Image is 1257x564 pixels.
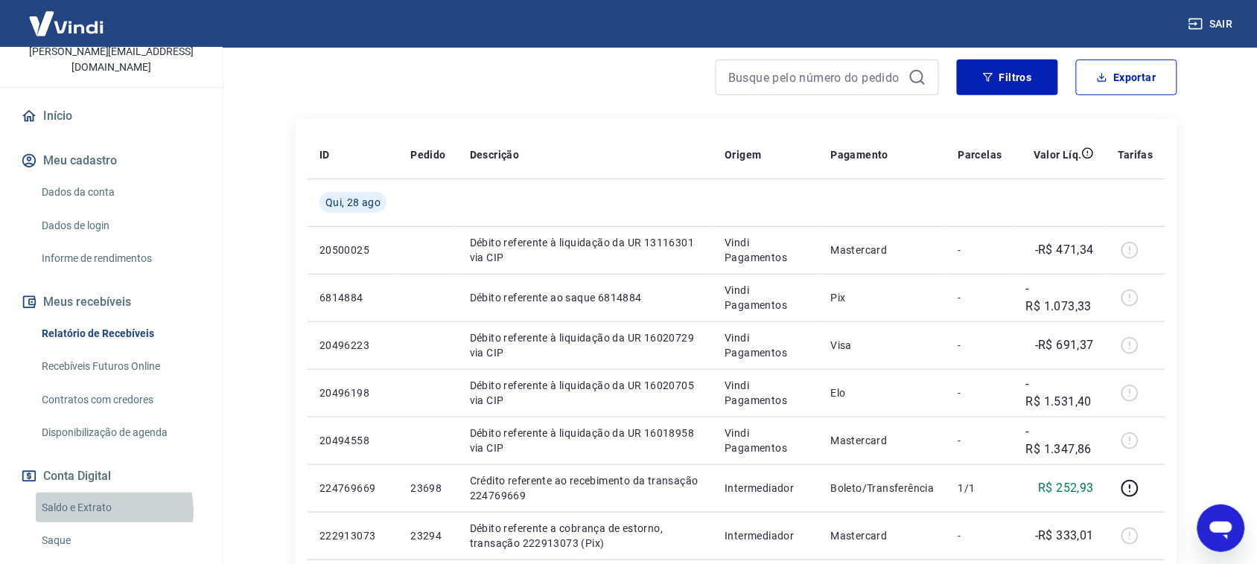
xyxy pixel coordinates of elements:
p: R$ 252,93 [1039,479,1095,497]
p: Vindi Pagamentos [725,426,806,455]
p: -R$ 1.073,33 [1026,280,1094,315]
span: Qui, 28 ago [325,195,381,210]
iframe: Botão para abrir a janela de mensagens [1197,504,1245,552]
p: - [958,338,1002,353]
p: Valor Líq. [1034,147,1082,162]
p: Elo [831,385,935,400]
p: Vindi Pagamentos [725,283,806,313]
p: Vindi Pagamentos [725,235,806,265]
p: Pagamento [831,147,889,162]
p: 20500025 [319,243,386,257]
p: 1/1 [958,481,1002,496]
p: 20494558 [319,433,386,448]
button: Exportar [1076,60,1177,95]
p: Mastercard [831,243,935,257]
input: Busque pelo número do pedido [728,66,903,89]
p: - [958,243,1002,257]
p: Tarifas [1118,147,1153,162]
p: - [958,290,1002,305]
a: Dados de login [36,211,205,241]
p: Débito referente à liquidação da UR 16018958 via CIP [470,426,701,455]
p: Débito referente a cobrança de estorno, transação 222913073 (Pix) [470,521,701,551]
p: - [958,528,1002,543]
p: Mastercard [831,528,935,543]
p: Vindi Pagamentos [725,330,806,360]
a: Recebíveis Futuros Online [36,351,205,382]
p: 23294 [410,528,445,543]
p: Vindi Pagamentos [725,378,806,408]
p: Intermediador [725,481,806,496]
p: - [958,433,1002,448]
button: Filtros [957,60,1058,95]
a: Dados da conta [36,177,205,208]
p: [PERSON_NAME][EMAIL_ADDRESS][DOMAIN_NAME] [12,44,211,75]
p: ID [319,147,330,162]
a: Início [18,100,205,132]
p: -R$ 333,01 [1035,527,1094,545]
p: Parcelas [958,147,1002,162]
p: 20496223 [319,338,386,353]
p: 222913073 [319,528,386,543]
p: Débito referente à liquidação da UR 13116301 via CIP [470,235,701,265]
p: 20496198 [319,385,386,400]
p: 23698 [410,481,445,496]
p: Boleto/Transferência [831,481,935,496]
p: -R$ 691,37 [1035,336,1094,354]
p: Origem [725,147,761,162]
button: Conta Digital [18,460,205,493]
a: Saque [36,525,205,556]
p: Débito referente à liquidação da UR 16020705 via CIP [470,378,701,408]
img: Vindi [18,1,115,46]
p: Crédito referente ao recebimento da transação 224769669 [470,473,701,503]
p: 224769669 [319,481,386,496]
p: Débito referente à liquidação da UR 16020729 via CIP [470,330,701,360]
button: Meu cadastro [18,144,205,177]
p: Pix [831,290,935,305]
button: Sair [1186,10,1239,38]
p: -R$ 471,34 [1035,241,1094,259]
p: Visa [831,338,935,353]
a: Saldo e Extrato [36,493,205,523]
p: Débito referente ao saque 6814884 [470,290,701,305]
a: Disponibilização de agenda [36,417,205,448]
p: Mastercard [831,433,935,448]
button: Meus recebíveis [18,286,205,318]
p: - [958,385,1002,400]
p: Descrição [470,147,520,162]
p: Pedido [410,147,445,162]
p: 6814884 [319,290,386,305]
p: Intermediador [725,528,806,543]
p: -R$ 1.531,40 [1026,375,1094,411]
a: Informe de rendimentos [36,243,205,274]
a: Contratos com credores [36,385,205,415]
p: -R$ 1.347,86 [1026,423,1094,458]
a: Relatório de Recebíveis [36,318,205,349]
